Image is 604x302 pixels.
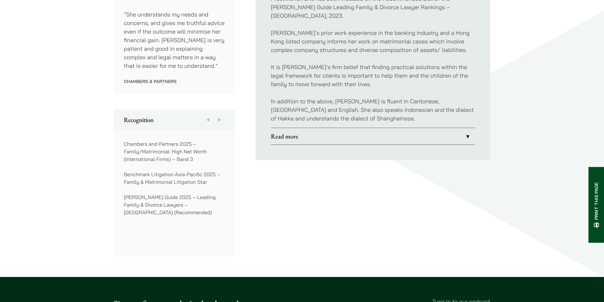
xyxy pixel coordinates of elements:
button: Next [214,110,225,130]
a: Read more [271,128,475,145]
p: In addition to the above, [PERSON_NAME] is fluent in Cantonese, [GEOGRAPHIC_DATA] and English. Sh... [271,97,475,123]
button: Previous [202,110,214,130]
p: Chambers & Partners [124,79,225,84]
p: [PERSON_NAME] Guide 2025 – Leading Family & Divorce Lawyers – [GEOGRAPHIC_DATA] (Recommended) [124,193,225,216]
p: Chambers and Partners 2025 – Family/Matrimonial: High Net Worth (International Firms) – Band 3 [124,140,225,163]
p: It is [PERSON_NAME]’s firm belief that finding practical solutions within the legal framework for... [271,63,475,88]
h2: Recognition [124,116,225,124]
p: Benchmark Litigation Asia-Pacific 2025 – Family & Matrimonial Litigation Star [124,170,225,186]
p: “She understands my needs and concerns, and gives me truthful advice even if the outcome will min... [124,10,225,70]
p: [PERSON_NAME]’s prior work experience in the banking industry and a Hong Kong listed company info... [271,29,475,54]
